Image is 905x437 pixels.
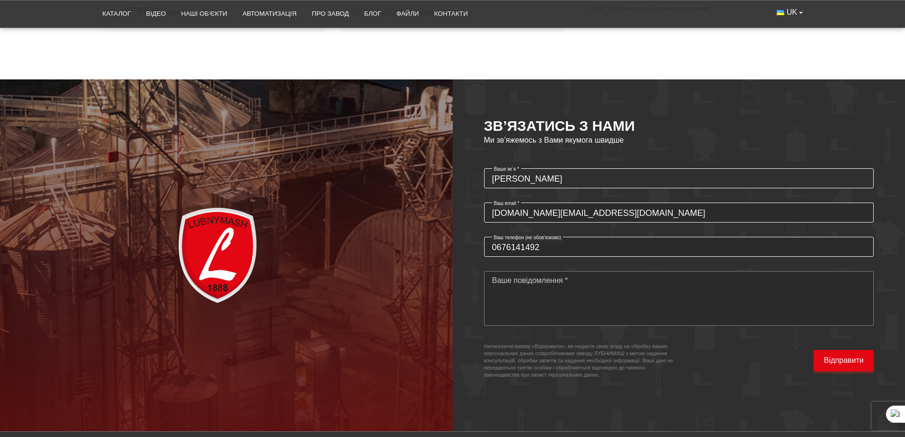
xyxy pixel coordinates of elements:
[484,136,624,145] span: Ми зв’яжемось з Вами якумога швидше
[173,3,235,24] a: Наші об’єкти
[356,3,389,24] a: Блог
[787,7,797,18] span: UK
[814,350,874,371] button: Відправити
[427,3,476,24] a: Контакти
[139,3,174,24] a: Відео
[484,118,635,134] span: ЗВ’ЯЗАТИСЬ З НАМИ
[95,3,139,24] a: Каталог
[777,10,784,15] img: Українська
[824,355,864,366] span: Відправити
[304,3,356,24] a: Про завод
[389,3,427,24] a: Файли
[769,3,810,21] button: UK
[484,343,674,379] small: Натискаючи кнопку «Відправити», ви надаєте свою згоду на обробку ваших персональних даних співроб...
[235,3,304,24] a: Автоматизація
